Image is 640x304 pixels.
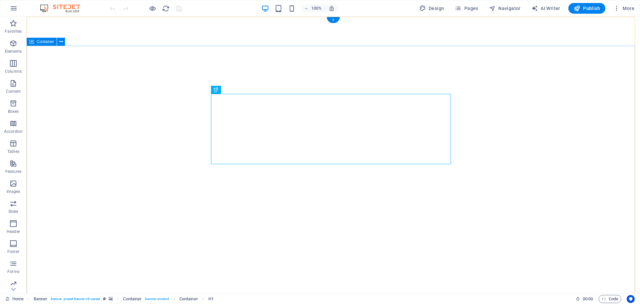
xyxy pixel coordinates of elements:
[7,149,19,154] p: Tables
[123,295,142,303] span: Click to select. Double-click to edit
[5,29,22,34] p: Favorites
[574,5,600,12] span: Publish
[7,269,19,274] p: Forms
[568,3,605,14] button: Publish
[7,189,20,194] p: Images
[144,295,169,303] span: . banner-content
[301,4,325,12] button: 100%
[162,5,170,12] i: Reload page
[148,4,156,12] button: Click here to leave preview mode and continue editing
[417,3,447,14] div: Design (Ctrl+Alt+Y)
[7,249,19,254] p: Footer
[50,295,100,303] span: . banner .preset-banner-v3-career
[179,295,198,303] span: Click to select. Double-click to edit
[7,229,20,234] p: Header
[602,295,618,303] span: Code
[452,3,481,14] button: Pages
[311,4,322,12] h6: 100%
[489,5,521,12] span: Navigator
[208,295,214,303] span: Click to select. Double-click to edit
[611,3,637,14] button: More
[6,89,21,94] p: Content
[419,5,444,12] span: Design
[531,5,560,12] span: AI Writer
[4,129,23,134] p: Accordion
[587,296,588,301] span: :
[38,4,88,12] img: Editor Logo
[329,5,335,11] i: On resize automatically adjust zoom level to fit chosen device.
[8,209,19,214] p: Slider
[8,109,19,114] p: Boxes
[327,17,340,23] div: +
[486,3,523,14] button: Navigator
[5,69,22,74] p: Columns
[417,3,447,14] button: Design
[613,5,634,12] span: More
[576,295,593,303] h6: Session time
[529,3,563,14] button: AI Writer
[583,295,593,303] span: 00 00
[5,49,22,54] p: Elements
[109,297,113,301] i: This element contains a background
[103,297,106,301] i: This element is a customizable preset
[34,295,48,303] span: Click to select. Double-click to edit
[5,169,21,174] p: Features
[34,295,214,303] nav: breadcrumb
[599,295,621,303] button: Code
[37,40,54,44] span: Container
[5,295,24,303] a: Click to cancel selection. Double-click to open Pages
[455,5,478,12] span: Pages
[162,4,170,12] button: reload
[627,295,635,303] button: Usercentrics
